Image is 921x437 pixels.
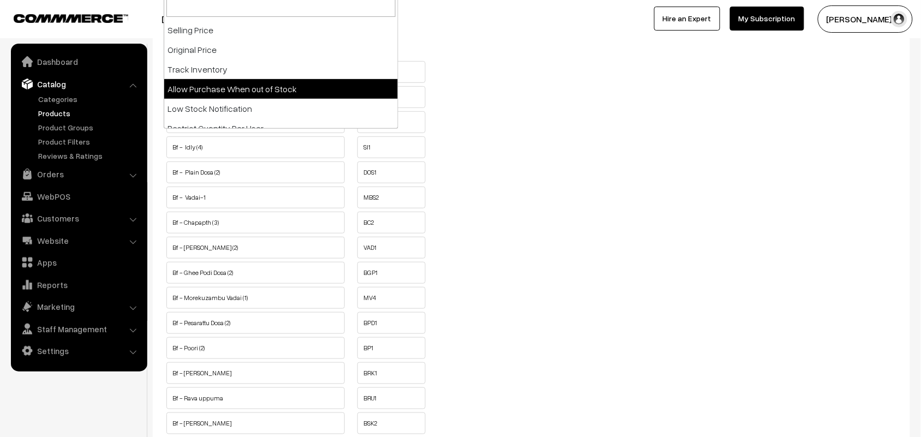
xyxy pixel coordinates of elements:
[818,5,913,33] button: [PERSON_NAME] s…
[14,275,143,295] a: Reports
[164,20,398,40] li: Selling Price
[164,79,398,99] li: Allow Purchase When out of Stock
[14,187,143,206] a: WebPOS
[14,319,143,339] a: Staff Management
[891,11,907,27] img: user
[14,231,143,250] a: Website
[35,122,143,133] a: Product Groups
[14,14,128,22] img: COMMMERCE
[164,59,398,79] li: Track Inventory
[35,107,143,119] a: Products
[164,118,398,138] li: Restrict Quantity Per User
[14,164,143,184] a: Orders
[35,136,143,147] a: Product Filters
[654,7,720,31] a: Hire an Expert
[164,99,398,118] li: Low Stock Notification
[14,253,143,272] a: Apps
[14,11,109,24] a: COMMMERCE
[35,93,143,105] a: Categories
[35,150,143,161] a: Reviews & Ratings
[14,297,143,316] a: Marketing
[123,5,263,33] button: [DOMAIN_NAME]
[14,74,143,94] a: Catalog
[164,40,398,59] li: Original Price
[730,7,804,31] a: My Subscription
[14,341,143,361] a: Settings
[14,208,143,228] a: Customers
[14,52,143,71] a: Dashboard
